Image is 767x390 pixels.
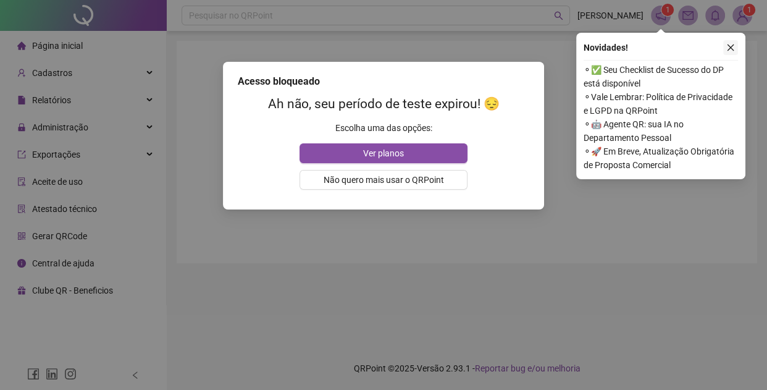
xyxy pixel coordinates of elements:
p: Escolha uma das opções: [238,121,529,135]
button: Ver planos [300,143,467,163]
button: Não quero mais usar o QRPoint [300,170,467,190]
span: Ver planos [363,146,404,160]
span: ⚬ Vale Lembrar: Política de Privacidade e LGPD na QRPoint [584,90,738,117]
span: close [726,43,735,52]
span: ⚬ ✅ Seu Checklist de Sucesso do DP está disponível [584,63,738,90]
span: Novidades ! [584,41,628,54]
span: Não quero mais usar o QRPoint [324,173,444,187]
h2: Ah não, seu período de teste expirou! 😔 [238,94,529,114]
span: ⚬ 🚀 Em Breve, Atualização Obrigatória de Proposta Comercial [584,145,738,172]
span: ⚬ 🤖 Agente QR: sua IA no Departamento Pessoal [584,117,738,145]
div: Acesso bloqueado [238,74,529,89]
